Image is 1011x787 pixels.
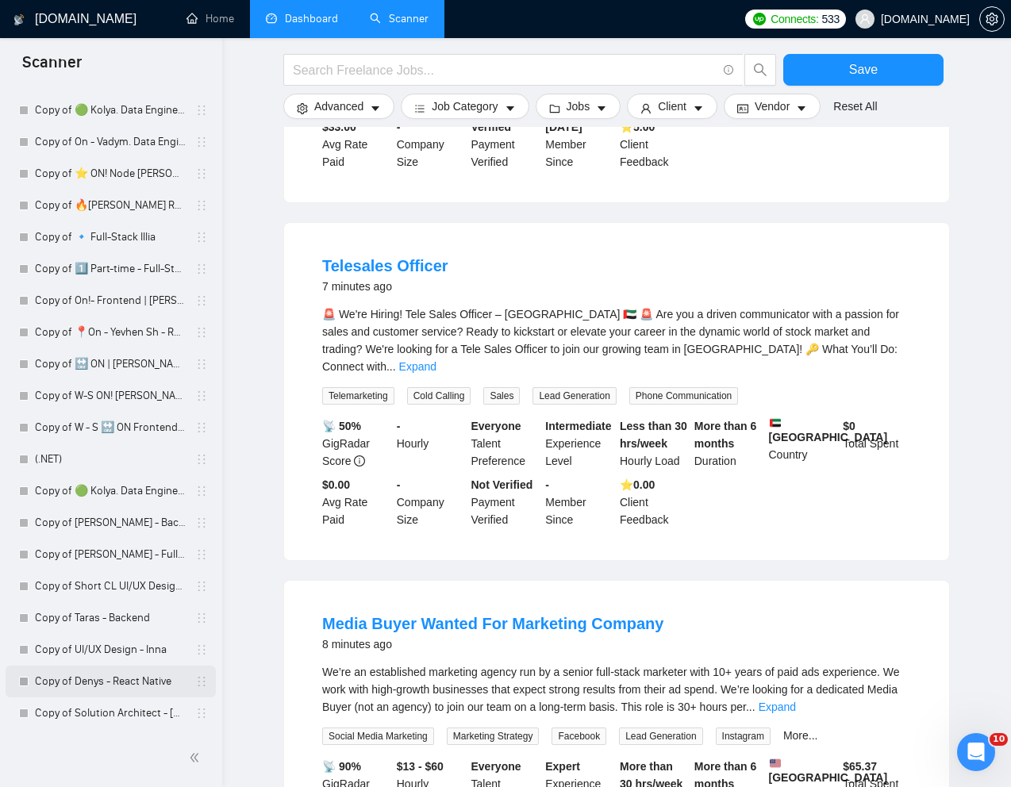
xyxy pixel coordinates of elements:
[957,733,995,771] iframe: Intercom live chat
[35,285,186,317] a: Copy of On!- Frontend | [PERSON_NAME]
[471,478,533,491] b: Not Verified
[35,221,186,253] a: Copy of 🔹 Full-Stack Illia
[322,121,356,133] b: $33.00
[737,102,748,114] span: idcard
[619,727,702,745] span: Lead Generation
[386,360,396,373] span: ...
[694,420,757,450] b: More than 6 months
[840,417,914,470] div: Total Spent
[567,98,590,115] span: Jobs
[354,455,365,466] span: info-circle
[322,727,434,745] span: Social Media Marketing
[35,507,186,539] a: Copy of [PERSON_NAME] - Backend
[724,94,821,119] button: idcardVendorcaret-down
[195,136,208,148] span: holder
[691,417,766,470] div: Duration
[407,387,471,405] span: Cold Calling
[542,417,617,470] div: Experience Level
[414,102,425,114] span: bars
[753,13,766,25] img: upwork-logo.png
[471,420,521,432] b: Everyone
[468,417,543,470] div: Talent Preference
[322,478,350,491] b: $0.00
[536,94,621,119] button: folderJobscaret-down
[322,663,911,716] div: We’re an established marketing agency run by a senior full-stack marketer with 10+ years of paid ...
[397,420,401,432] b: -
[186,12,234,25] a: homeHome
[843,760,877,773] b: $ 65.37
[35,570,186,602] a: Copy of Short CL UI/UX Design - [PERSON_NAME]
[471,760,521,773] b: Everyone
[370,12,429,25] a: searchScanner
[322,387,394,405] span: Telemarketing
[195,548,208,561] span: holder
[783,54,944,86] button: Save
[322,635,663,654] div: 8 minutes ago
[195,612,208,624] span: holder
[833,98,877,115] a: Reset All
[322,308,899,373] span: 🚨 We're Hiring! Tele Sales Officer – [GEOGRAPHIC_DATA] 🇦🇪 🚨 Are you a driven communicator with a ...
[640,102,652,114] span: user
[394,476,468,528] div: Company Size
[322,257,448,274] a: Telesales Officer
[843,420,855,432] b: $ 0
[629,387,738,405] span: Phone Communication
[771,10,818,28] span: Connects:
[35,348,186,380] a: Copy of 🔛 ON | [PERSON_NAME] B | Frontend/React
[35,475,186,507] a: Copy of 🟢 Kolya. Data Engineer - General
[394,118,468,171] div: Company Size
[596,102,607,114] span: caret-down
[532,387,616,405] span: Lead Generation
[545,420,611,432] b: Intermediate
[370,102,381,114] span: caret-down
[35,443,186,475] a: (.NET)
[397,760,444,773] b: $13 - $60
[755,98,790,115] span: Vendor
[319,118,394,171] div: Avg Rate Paid
[401,94,529,119] button: barsJob Categorycaret-down
[766,417,840,470] div: Country
[617,417,691,470] div: Hourly Load
[189,750,205,766] span: double-left
[195,516,208,529] span: holder
[549,102,560,114] span: folder
[796,102,807,114] span: caret-down
[10,51,94,84] span: Scanner
[195,231,208,244] span: holder
[399,360,436,373] a: Expand
[724,65,734,75] span: info-circle
[770,758,781,769] img: 🇺🇸
[195,707,208,720] span: holder
[266,12,338,25] a: dashboardDashboard
[322,666,899,713] span: We’re an established marketing agency run by a senior full-stack marketer with 10+ years of paid ...
[620,121,655,133] b: ⭐️ 5.00
[620,478,655,491] b: ⭐️ 0.00
[769,758,888,784] b: [GEOGRAPHIC_DATA]
[195,263,208,275] span: holder
[849,60,878,79] span: Save
[319,476,394,528] div: Avg Rate Paid
[483,387,520,405] span: Sales
[746,701,755,713] span: ...
[322,305,911,375] div: 🚨 We're Hiring! Tele Sales Officer – Dubai 🇦🇪 🚨 Are you a driven communicator with a passion for ...
[35,412,186,443] a: Copy of W - S 🔛 ON Frontend - [PERSON_NAME] B | React
[195,580,208,593] span: holder
[35,126,186,158] a: Copy of On - Vadym. Data Engineer - General
[195,643,208,656] span: holder
[283,94,394,119] button: settingAdvancedcaret-down
[35,158,186,190] a: Copy of ⭐️ ON! Node [PERSON_NAME]
[195,358,208,370] span: holder
[195,326,208,339] span: holder
[990,733,1008,746] span: 10
[195,675,208,688] span: holder
[195,421,208,434] span: holder
[552,727,606,745] span: Facebook
[979,13,1005,25] a: setting
[471,121,512,133] b: Verified
[35,602,186,634] a: Copy of Taras - Backend
[195,485,208,497] span: holder
[394,417,468,470] div: Hourly
[322,615,663,632] a: Media Buyer Wanted For Marketing Company
[432,98,498,115] span: Job Category
[759,701,796,713] a: Expand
